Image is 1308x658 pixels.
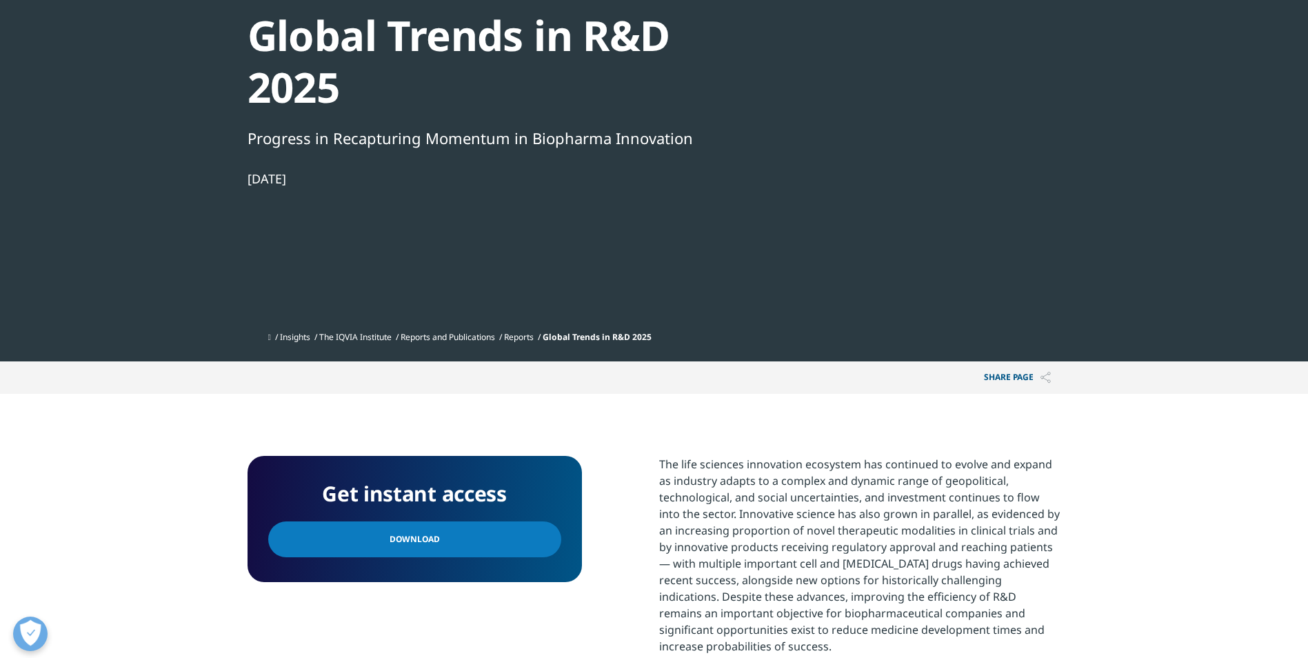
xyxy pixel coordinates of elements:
button: Open Preferences [13,617,48,651]
span: Global Trends in R&D 2025 [543,331,652,343]
p: Share PAGE [974,361,1061,394]
a: Reports and Publications [401,331,495,343]
span: Download [390,532,440,547]
button: Share PAGEShare PAGE [974,361,1061,394]
a: Insights [280,331,310,343]
div: [DATE] [248,170,721,187]
a: Download [268,521,561,557]
div: Global Trends in R&D 2025 [248,10,721,113]
h4: Get instant access [268,477,561,511]
a: The IQVIA Institute [319,331,392,343]
a: Reports [504,331,534,343]
img: Share PAGE [1040,372,1051,383]
div: Progress in Recapturing Momentum in Biopharma Innovation [248,126,721,150]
